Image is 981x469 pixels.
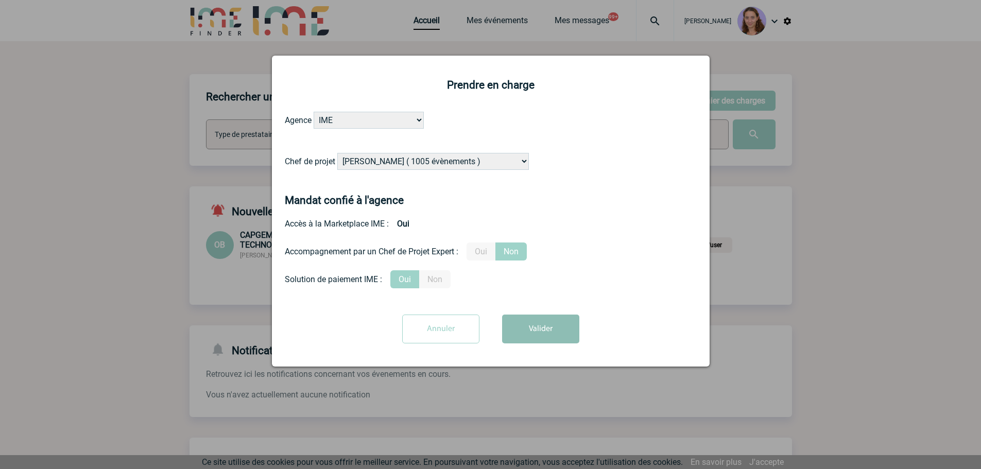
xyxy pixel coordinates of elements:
[285,247,458,256] div: Accompagnement par un Chef de Projet Expert :
[285,79,697,91] h2: Prendre en charge
[285,274,382,284] div: Solution de paiement IME :
[390,270,419,288] label: Oui
[285,157,335,166] label: Chef de projet
[285,194,404,206] h4: Mandat confié à l'agence
[402,315,479,343] input: Annuler
[285,270,697,288] div: Conformité aux process achat client, Prise en charge de la facturation, Mutualisation de plusieur...
[419,270,451,288] label: Non
[285,242,697,260] div: Prestation payante
[495,242,527,260] label: Non
[389,215,418,233] b: Oui
[285,215,697,233] div: Accès à la Marketplace IME :
[467,242,495,260] label: Oui
[285,115,312,125] label: Agence
[502,315,579,343] button: Valider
